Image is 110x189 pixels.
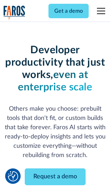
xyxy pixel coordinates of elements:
strong: even at enterprise scale [18,70,92,92]
img: Logo of the analytics and reporting company Faros. [3,5,25,20]
p: Others make you choose: prebuilt tools that don't fit, or custom builds that take forever. Faros ... [3,104,107,160]
strong: Developer productivity that just works, [5,45,105,80]
a: Get a demo [48,4,89,18]
a: home [3,5,25,20]
a: Request a demo [25,168,86,185]
button: Cookie Settings [8,171,18,181]
div: menu [93,3,107,19]
img: Revisit consent button [8,171,18,181]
